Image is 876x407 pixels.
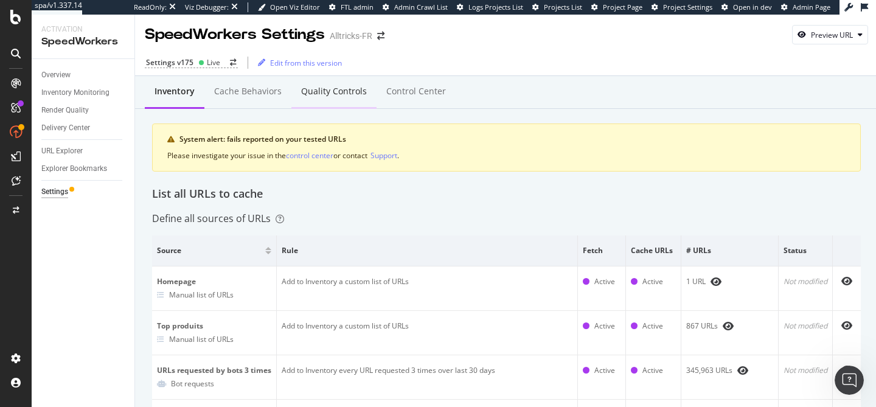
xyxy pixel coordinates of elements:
div: URL Explorer [41,145,83,158]
span: Fetch [583,245,617,256]
span: Open Viz Editor [270,2,320,12]
div: arrow-right-arrow-left [230,59,237,66]
div: Alltricks-FR [330,30,372,42]
div: Bot requests [171,378,214,389]
div: eye [841,276,852,286]
div: Live [207,57,220,68]
div: Active [594,321,615,332]
div: Active [642,276,663,287]
div: SpeedWorkers Settings [145,24,325,45]
div: Preview URL [811,30,853,40]
a: Admin Page [781,2,830,12]
span: Open in dev [733,2,772,12]
a: Inventory Monitoring [41,86,126,99]
a: URL Explorer [41,145,126,158]
td: Add to Inventory a custom list of URLs [277,266,578,311]
div: 867 URLs [686,321,773,332]
a: Project Settings [652,2,712,12]
iframe: To enrich screen reader interactions, please activate Accessibility in Grammarly extension settings [835,366,864,395]
span: Status [784,245,824,256]
div: eye [841,365,852,375]
a: Open Viz Editor [258,2,320,12]
span: Admin Crawl List [394,2,448,12]
span: Project Settings [663,2,712,12]
div: Active [642,365,663,376]
a: Project Page [591,2,642,12]
div: Define all sources of URLs [152,212,284,226]
div: Activation [41,24,125,35]
span: # URLs [686,245,770,256]
span: Cache URLs [631,245,673,256]
span: Logs Projects List [468,2,523,12]
div: SpeedWorkers [41,35,125,49]
div: Control Center [386,85,446,97]
div: eye [737,366,748,375]
a: Open in dev [721,2,772,12]
a: Admin Crawl List [383,2,448,12]
td: Add to Inventory every URL requested 3 times over last 30 days [277,355,578,400]
div: Not modified [784,321,827,332]
a: FTL admin [329,2,374,12]
a: Explorer Bookmarks [41,162,126,175]
div: Not modified [784,365,827,376]
a: Delivery Center [41,122,126,134]
a: Logs Projects List [457,2,523,12]
div: Manual list of URLs [169,334,234,344]
div: Overview [41,69,71,82]
div: 345,963 URLs [686,365,773,376]
div: Explorer Bookmarks [41,162,107,175]
div: Top produits [157,321,271,332]
div: Active [594,276,615,287]
div: eye [841,321,852,330]
div: Active [594,365,615,376]
div: Not modified [784,276,827,287]
div: URLs requested by bots 3 times [157,365,271,376]
div: arrow-right-arrow-left [377,32,384,40]
div: System alert: fails reported on your tested URLs [179,134,846,145]
div: ReadOnly: [134,2,167,12]
span: Rule [282,245,569,256]
div: Manual list of URLs [169,290,234,300]
a: Render Quality [41,104,126,117]
button: Preview URL [792,25,868,44]
button: Support [370,150,397,161]
div: Inventory [155,85,195,97]
a: Overview [41,69,126,82]
div: Quality Controls [301,85,367,97]
button: Collapse window [366,5,389,28]
span: Projects List [544,2,582,12]
div: Settings [41,186,68,198]
a: Settings [41,186,126,198]
a: Projects List [532,2,582,12]
div: Please investigate your issue in the or contact . [167,150,846,161]
div: Delivery Center [41,122,90,134]
button: Edit from this version [253,53,342,72]
span: Source [157,245,262,256]
div: Cache behaviors [214,85,282,97]
span: Admin Page [793,2,830,12]
div: Edit from this version [270,58,342,68]
div: Active [642,321,663,332]
div: Viz Debugger: [185,2,229,12]
div: 1 URL [686,276,773,287]
div: List all URLs to cache [152,186,861,202]
div: eye [711,277,721,287]
button: go back [8,5,31,28]
div: eye [723,321,734,331]
button: control center [286,150,333,161]
div: Homepage [157,276,271,287]
div: Close [389,5,411,27]
span: FTL admin [341,2,374,12]
span: Project Page [603,2,642,12]
td: Add to Inventory a custom list of URLs [277,311,578,355]
div: Settings v175 [146,57,193,68]
div: Render Quality [41,104,89,117]
div: warning banner [152,123,861,172]
div: Inventory Monitoring [41,86,109,99]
